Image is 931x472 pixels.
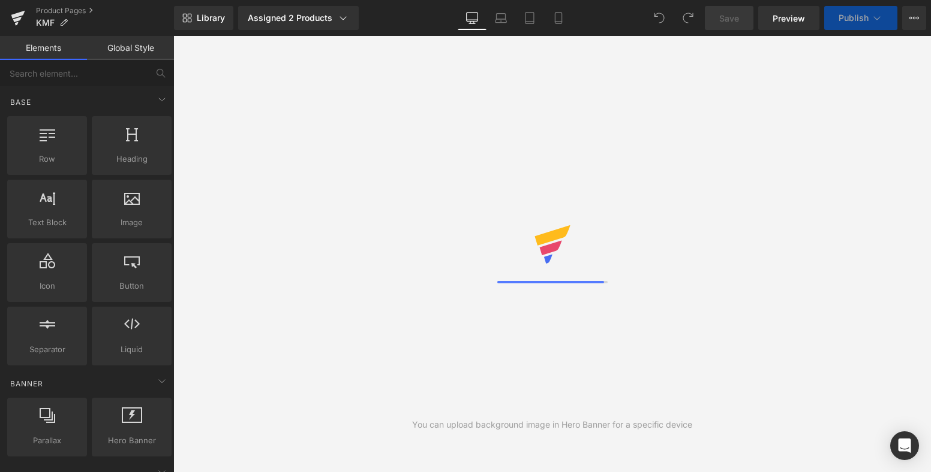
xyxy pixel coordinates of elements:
span: Button [95,280,168,292]
span: Icon [11,280,83,292]
a: Laptop [486,6,515,30]
a: New Library [174,6,233,30]
div: You can upload background image in Hero Banner for a specific device [412,418,692,431]
span: Preview [773,12,805,25]
a: Global Style [87,36,174,60]
span: Base [9,96,32,108]
a: Mobile [544,6,573,30]
a: Product Pages [36,6,174,16]
span: Row [11,153,83,165]
span: Separator [11,343,83,356]
button: More [902,6,926,30]
span: Banner [9,378,44,389]
button: Undo [647,6,671,30]
span: Text Block [11,216,83,229]
a: Tablet [515,6,544,30]
button: Publish [824,6,897,30]
div: Open Intercom Messenger [890,431,919,460]
span: Image [95,216,168,229]
a: Preview [758,6,819,30]
span: Parallax [11,434,83,447]
span: Save [719,12,739,25]
span: Heading [95,153,168,165]
a: Desktop [458,6,486,30]
span: Library [197,13,225,23]
span: Liquid [95,343,168,356]
span: KMF [36,18,55,28]
div: Assigned 2 Products [248,12,349,24]
span: Hero Banner [95,434,168,447]
span: Publish [839,13,869,23]
button: Redo [676,6,700,30]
